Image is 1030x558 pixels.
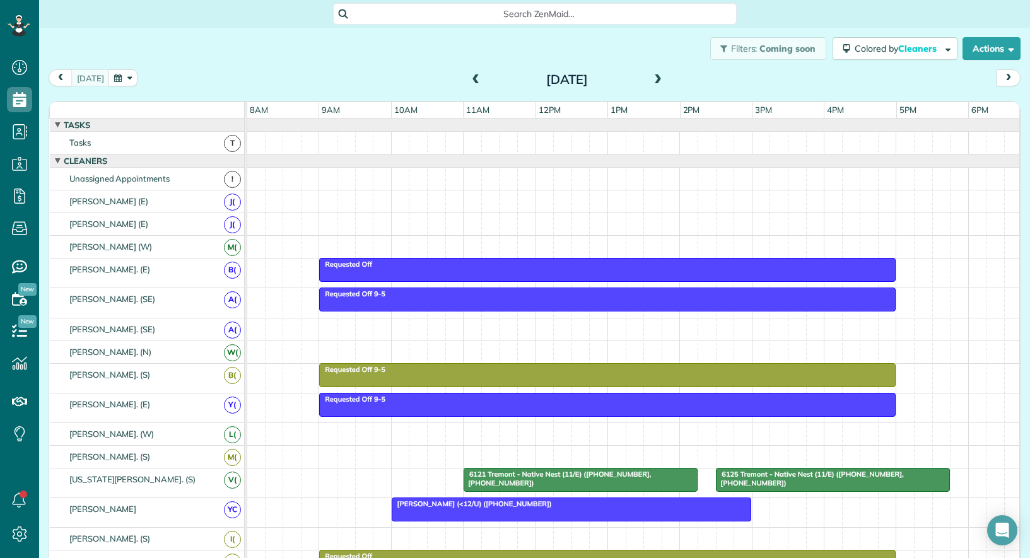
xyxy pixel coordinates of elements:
span: 6121 Tremont - Native Nest (11/E) ([PHONE_NUMBER], [PHONE_NUMBER]) [463,470,651,487]
span: [PERSON_NAME]. (W) [67,429,156,439]
span: [PERSON_NAME]. (E) [67,264,153,274]
span: ! [224,171,241,188]
span: Cleaners [61,156,110,166]
span: Cleaners [898,43,939,54]
span: [PERSON_NAME]. (SE) [67,294,158,304]
span: Filters: [731,43,758,54]
span: 6125 Tremont - Native Nest (11/E) ([PHONE_NUMBER], [PHONE_NUMBER]) [715,470,903,487]
button: prev [49,69,73,86]
div: Open Intercom Messenger [987,515,1017,545]
span: Requested Off 9-5 [319,289,386,298]
span: [PERSON_NAME] (E) [67,196,151,206]
span: 12pm [536,105,563,115]
span: B( [224,367,241,384]
span: 1pm [608,105,630,115]
span: T [224,135,241,152]
button: [DATE] [71,69,110,86]
span: M( [224,449,241,466]
span: M( [224,239,241,256]
button: Actions [963,37,1021,60]
span: [PERSON_NAME]. (S) [67,451,153,462]
span: [PERSON_NAME]. (S) [67,369,153,380]
span: J( [224,194,241,211]
span: B( [224,262,241,279]
span: [PERSON_NAME] [67,504,139,514]
span: 6pm [969,105,991,115]
span: [PERSON_NAME]. (N) [67,347,154,357]
span: [PERSON_NAME]. (S) [67,533,153,543]
span: [US_STATE][PERSON_NAME]. (S) [67,474,198,484]
span: L( [224,426,241,443]
span: 3pm [752,105,775,115]
span: [PERSON_NAME] (W) [67,241,155,252]
span: Colored by [855,43,941,54]
span: Unassigned Appointments [67,173,172,183]
span: Requested Off 9-5 [319,365,386,374]
span: [PERSON_NAME] (E) [67,219,151,229]
span: 5pm [897,105,919,115]
span: Coming soon [759,43,816,54]
span: V( [224,472,241,489]
span: 8am [247,105,271,115]
span: Requested Off [319,260,373,269]
span: [PERSON_NAME]. (E) [67,399,153,409]
h2: [DATE] [488,73,646,86]
span: 4pm [824,105,846,115]
span: New [18,315,37,328]
span: I( [224,531,241,548]
span: YC [224,501,241,518]
span: Requested Off 9-5 [319,395,386,404]
span: Tasks [67,137,93,148]
button: next [997,69,1021,86]
button: Colored byCleaners [833,37,957,60]
span: 9am [319,105,342,115]
span: New [18,283,37,296]
span: Y( [224,397,241,414]
span: 10am [392,105,420,115]
span: A( [224,322,241,339]
span: [PERSON_NAME]. (SE) [67,324,158,334]
span: J( [224,216,241,233]
span: 11am [464,105,492,115]
span: W( [224,344,241,361]
span: 2pm [681,105,703,115]
span: Tasks [61,120,93,130]
span: [PERSON_NAME] (<12/U) ([PHONE_NUMBER]) [391,499,553,508]
span: A( [224,291,241,308]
